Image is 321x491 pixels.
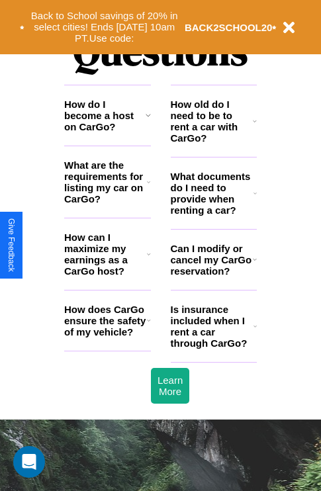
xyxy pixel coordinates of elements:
h3: How old do I need to be to rent a car with CarGo? [171,99,253,144]
h3: Can I modify or cancel my CarGo reservation? [171,243,253,277]
h3: What documents do I need to provide when renting a car? [171,171,254,216]
h3: What are the requirements for listing my car on CarGo? [64,159,147,204]
button: Back to School savings of 20% in select cities! Ends [DATE] 10am PT.Use code: [24,7,185,48]
h3: Is insurance included when I rent a car through CarGo? [171,304,253,349]
div: Open Intercom Messenger [13,446,45,478]
h3: How do I become a host on CarGo? [64,99,146,132]
div: Give Feedback [7,218,16,272]
h3: How can I maximize my earnings as a CarGo host? [64,232,147,277]
b: BACK2SCHOOL20 [185,22,273,33]
button: Learn More [151,368,189,404]
h3: How does CarGo ensure the safety of my vehicle? [64,304,147,337]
